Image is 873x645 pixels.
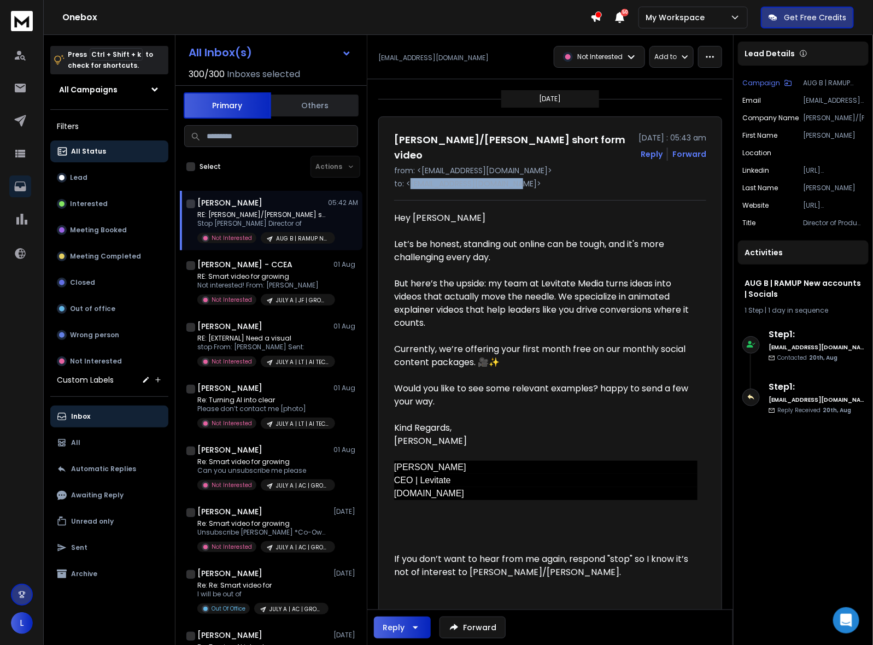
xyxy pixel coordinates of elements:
p: Not Interested [212,357,252,366]
h1: [PERSON_NAME] [197,444,262,455]
p: [PERSON_NAME]/[PERSON_NAME] [803,114,864,122]
p: Closed [70,278,95,287]
h3: Filters [50,119,168,134]
button: Wrong person [50,324,168,346]
p: My Workspace [646,12,709,23]
p: First Name [742,131,777,140]
h6: [EMAIL_ADDRESS][DOMAIN_NAME] [769,343,864,351]
p: [PERSON_NAME] [803,184,864,192]
h1: [PERSON_NAME] [197,630,262,641]
p: Can you unsubscribe me please [197,466,329,475]
p: website [742,201,769,210]
label: Select [200,162,221,171]
p: Please don’t contact me [photo] [197,404,329,413]
p: JULY A | AC | GROWTH [276,482,329,490]
p: Not Interested [212,419,252,427]
button: All Campaigns [50,79,168,101]
p: Lead [70,173,87,182]
h1: [PERSON_NAME] - CCEA [197,259,292,270]
h6: Step 1 : [769,380,864,394]
span: 20th, Aug [809,354,837,362]
h6: Step 1 : [769,328,864,341]
span: 50 [621,9,629,16]
h1: [PERSON_NAME]/[PERSON_NAME] short form video [394,132,632,163]
p: to: <[EMAIL_ADDRESS][DOMAIN_NAME]> [394,178,706,189]
p: [EMAIL_ADDRESS][DOMAIN_NAME] [803,96,864,105]
button: Archive [50,563,168,585]
p: Press to check for shortcuts. [68,49,153,71]
p: Out Of Office [212,605,245,613]
p: [PERSON_NAME] [803,131,864,140]
p: RE: [PERSON_NAME]/[PERSON_NAME] short form video [197,210,329,219]
p: Wrong person [70,331,119,339]
p: Not Interested [212,543,252,551]
p: [EMAIL_ADDRESS][DOMAIN_NAME] [378,54,489,62]
p: JULY A | LT | AI TECH [276,358,329,366]
div: Forward [672,149,706,160]
div: [PERSON_NAME] [394,461,698,474]
div: Activities [738,241,869,265]
p: RE: [EXTERNAL] Need a visual [197,334,329,343]
span: 1 day in sequence [768,306,828,315]
button: Not Interested [50,350,168,372]
p: Campaign [742,79,780,87]
div: Reply [383,622,405,633]
p: 01 Aug [333,384,358,392]
p: Not Interested [212,296,252,304]
p: I will be out of [197,590,329,599]
p: Reply Received [777,406,851,414]
p: location [742,149,771,157]
p: from: <[EMAIL_ADDRESS][DOMAIN_NAME]> [394,165,706,176]
p: 01 Aug [333,260,358,269]
h3: Inboxes selected [227,68,300,81]
p: 01 Aug [333,445,358,454]
p: Meeting Booked [70,226,127,234]
h1: [PERSON_NAME] [197,506,262,517]
p: Last Name [742,184,778,192]
p: AUG B | RAMUP New accounts | Socials [276,234,329,243]
p: Re: Smart video for growing [197,458,329,466]
h1: [PERSON_NAME] [197,568,262,579]
span: Ctrl + Shift + k [90,48,143,61]
p: RE: Smart video for growing [197,272,329,281]
button: Campaign [742,79,792,87]
h1: [PERSON_NAME] [197,321,262,332]
p: Re: Turning AI into clear [197,396,329,404]
p: Director of Product Development [803,219,864,227]
p: Email [742,96,761,105]
button: Reply [374,617,431,638]
button: All Inbox(s) [180,42,360,63]
button: Automatic Replies [50,458,168,480]
p: Re: Re: Smart video for [197,581,329,590]
p: Meeting Completed [70,252,141,261]
p: Not Interested [212,234,252,242]
p: Not Interested [70,357,122,366]
span: 1 Step [745,306,763,315]
p: JULY A | LT | AI TECH [276,420,329,428]
img: logo [11,11,33,31]
p: AUG B | RAMUP New accounts | Socials [803,79,864,87]
p: Inbox [71,412,90,421]
p: [URL][DOMAIN_NAME] [803,201,864,210]
p: Interested [70,200,108,208]
p: Unsubscribe [PERSON_NAME] *Co-Owner & [197,528,329,537]
p: JULY A | JF | GROWTH [276,296,329,304]
span: 20th, Aug [823,406,851,414]
p: [URL][DOMAIN_NAME][PERSON_NAME] [803,166,864,175]
button: Meeting Completed [50,245,168,267]
p: JULY A | AC | GROWTH [269,605,322,613]
button: Awaiting Reply [50,484,168,506]
p: JULY A | AC | GROWTH [276,543,329,552]
p: Out of office [70,304,115,313]
p: All Status [71,147,106,156]
p: 05:42 AM [328,198,358,207]
button: L [11,612,33,634]
p: Stop [PERSON_NAME] Director of [197,219,329,228]
button: Get Free Credits [761,7,854,28]
p: [DATE] [333,507,358,516]
button: Closed [50,272,168,294]
div: [DOMAIN_NAME] [394,487,698,500]
p: [DATE] [539,95,561,103]
button: Reply [641,149,663,160]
